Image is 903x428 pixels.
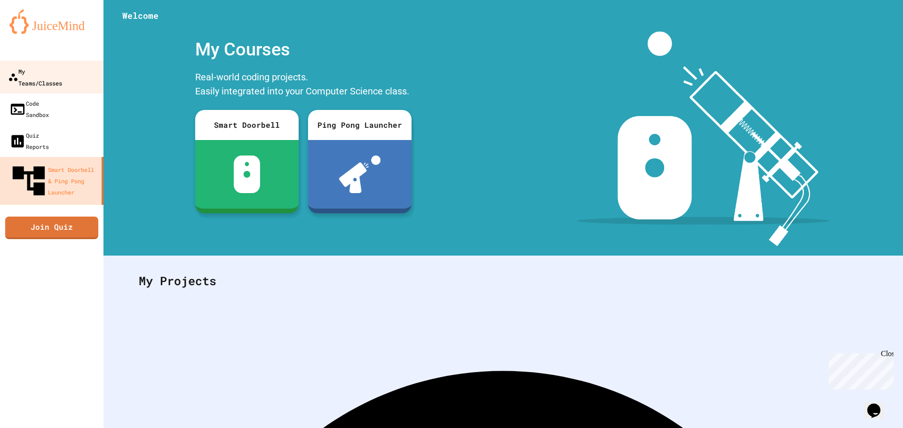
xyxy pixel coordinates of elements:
[4,4,65,60] div: Chat with us now!Close
[9,98,49,120] div: Code Sandbox
[129,263,877,299] div: My Projects
[308,110,412,140] div: Ping Pong Launcher
[825,350,894,389] iframe: chat widget
[5,217,98,239] a: Join Quiz
[195,110,299,140] div: Smart Doorbell
[190,68,416,103] div: Real-world coding projects. Easily integrated into your Computer Science class.
[8,65,62,88] div: My Teams/Classes
[9,130,49,152] div: Quiz Reports
[339,156,381,193] img: ppl-with-ball.png
[190,31,416,68] div: My Courses
[863,390,894,419] iframe: chat widget
[234,156,261,193] img: sdb-white.svg
[9,162,98,200] div: Smart Doorbell & Ping Pong Launcher
[9,9,94,34] img: logo-orange.svg
[577,31,829,246] img: banner-image-my-projects.png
